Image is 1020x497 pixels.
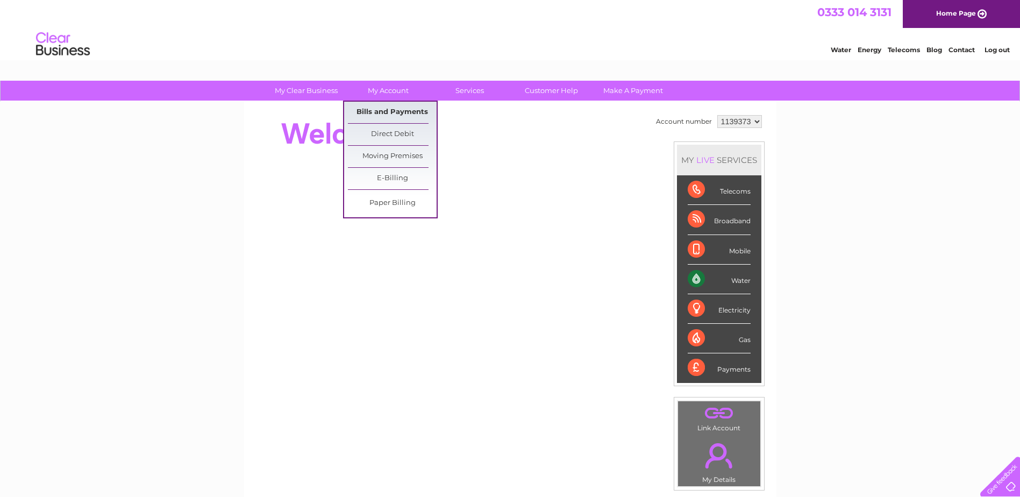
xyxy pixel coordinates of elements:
[948,46,975,54] a: Contact
[688,175,751,205] div: Telecoms
[817,5,891,19] a: 0333 014 3131
[262,81,351,101] a: My Clear Business
[926,46,942,54] a: Blog
[425,81,514,101] a: Services
[507,81,596,101] a: Customer Help
[348,146,437,167] a: Moving Premises
[677,401,761,435] td: Link Account
[653,112,715,131] td: Account number
[348,168,437,189] a: E-Billing
[589,81,677,101] a: Make A Payment
[348,193,437,214] a: Paper Billing
[688,324,751,353] div: Gas
[35,28,90,61] img: logo.png
[256,6,765,52] div: Clear Business is a trading name of Verastar Limited (registered in [GEOGRAPHIC_DATA] No. 3667643...
[681,437,758,474] a: .
[888,46,920,54] a: Telecoms
[344,81,432,101] a: My Account
[688,294,751,324] div: Electricity
[688,265,751,294] div: Water
[348,102,437,123] a: Bills and Payments
[688,205,751,235] div: Broadband
[831,46,851,54] a: Water
[681,404,758,423] a: .
[985,46,1010,54] a: Log out
[858,46,881,54] a: Energy
[677,145,761,175] div: MY SERVICES
[694,155,717,165] div: LIVE
[688,353,751,382] div: Payments
[688,235,751,265] div: Mobile
[348,124,437,145] a: Direct Debit
[677,434,761,487] td: My Details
